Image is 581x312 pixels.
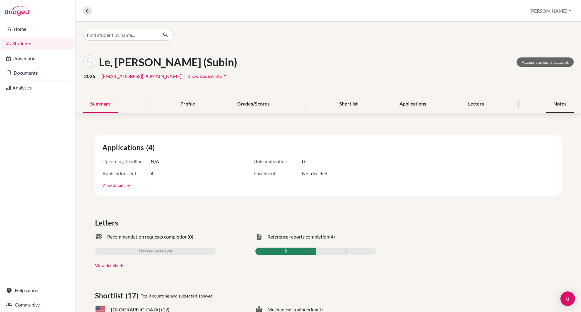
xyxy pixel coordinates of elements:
span: N/A [151,158,159,165]
a: View details [95,262,118,268]
div: Shortlist [332,95,365,113]
span: Reference reports completion [268,233,329,240]
div: Open Intercom Messenger [560,291,575,306]
span: Letters [95,217,120,228]
span: University offers [254,158,302,165]
i: arrow_drop_down [222,73,228,79]
a: Universities [1,52,74,64]
div: Notes [546,95,574,113]
span: Shortlist [95,290,126,301]
img: Anh Kiet (Subin) Le's avatar [83,55,97,69]
a: arrow_forward [118,263,123,268]
span: 4 [151,170,153,177]
span: | [97,73,99,80]
a: [EMAIL_ADDRESS][DOMAIN_NAME] [101,73,182,80]
span: task [255,233,263,240]
button: [PERSON_NAME] [527,5,574,17]
img: Bridge-U [5,6,29,16]
span: Top 3 countries and subjects displayed [141,293,213,299]
span: | [184,73,185,80]
a: Analytics [1,82,74,94]
span: 2026 [84,73,95,80]
span: (0) [188,233,193,240]
span: Recommendation requests completion [107,233,188,240]
span: 2 [284,248,287,255]
span: Not requested yet [139,248,172,255]
h1: Le, [PERSON_NAME] (Subin) [99,56,237,69]
span: (17) [126,290,141,301]
div: Profile [173,95,202,113]
a: Access student's account [517,57,574,67]
div: Applications [392,95,433,113]
div: Summary [83,95,118,113]
span: 2 [345,248,347,255]
span: (4) [329,233,335,240]
button: Show student infoarrow_drop_down [188,71,228,81]
span: Not decided [302,170,327,177]
span: Applications [102,142,146,153]
div: Grades/Scores [230,95,277,113]
a: Community [1,299,74,311]
span: (4) [146,142,157,153]
span: Application sent [102,170,151,177]
a: Documents [1,67,74,79]
a: Home [1,23,74,35]
span: mark_email_read [95,233,102,240]
span: Show student info [188,73,222,79]
div: Letters [461,95,491,113]
a: View details [102,182,125,188]
a: Students [1,37,74,50]
input: Find student by name... [83,29,158,41]
span: Upcoming deadline [102,158,151,165]
span: 0 [302,158,305,165]
span: Enrolment [254,170,302,177]
a: arrow_forward [125,183,131,187]
a: Help center [1,284,74,296]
